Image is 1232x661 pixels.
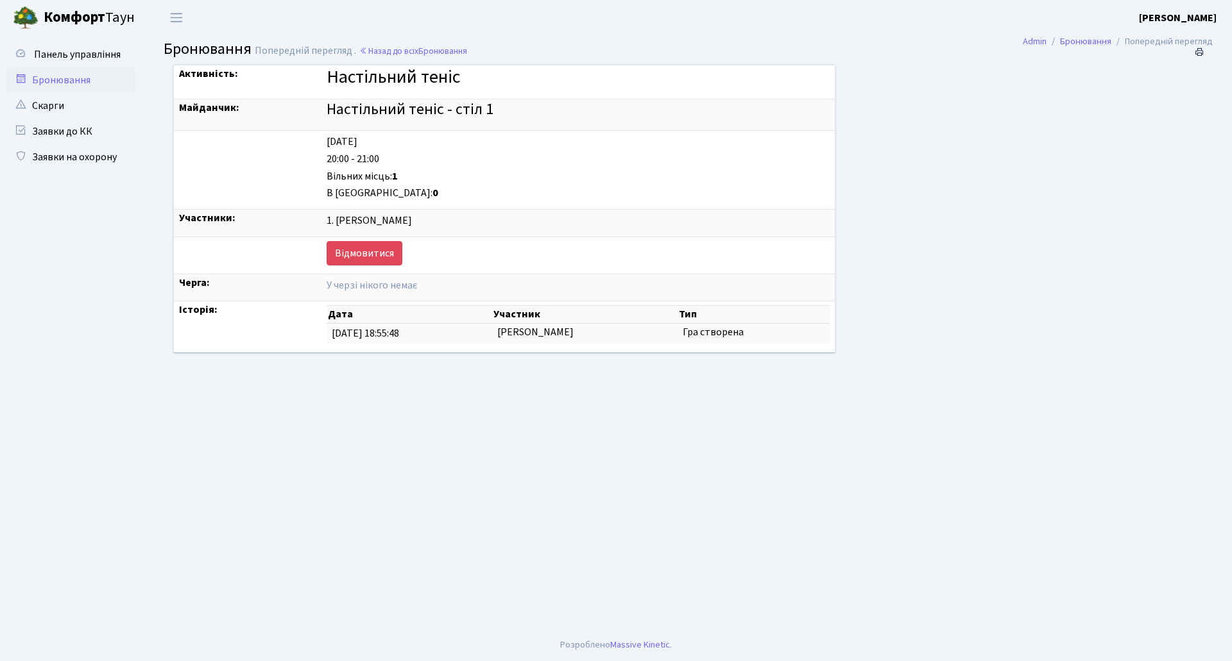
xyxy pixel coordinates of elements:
[432,186,438,200] b: 0
[327,152,830,167] div: 20:00 - 21:00
[179,67,238,81] strong: Активність:
[164,38,252,60] span: Бронювання
[179,211,235,225] strong: Участники:
[1111,35,1213,49] li: Попередній перегляд
[327,169,830,184] div: Вільних місць:
[492,324,677,344] td: [PERSON_NAME]
[327,186,830,201] div: В [GEOGRAPHIC_DATA]:
[44,7,105,28] b: Комфорт
[327,135,830,149] div: [DATE]
[610,638,670,651] a: Massive Kinetic
[255,44,356,58] span: Попередній перегляд .
[327,101,830,119] h4: Настільний теніс - стіл 1
[6,144,135,170] a: Заявки на охорону
[359,45,467,57] a: Назад до всіхБронювання
[1023,35,1047,48] a: Admin
[6,93,135,119] a: Скарги
[160,7,193,28] button: Переключити навігацію
[392,169,398,183] b: 1
[492,306,677,324] th: Участник
[327,306,493,324] th: Дата
[1139,11,1217,25] b: [PERSON_NAME]
[1139,10,1217,26] a: [PERSON_NAME]
[327,67,830,88] h3: Настільний теніс
[6,119,135,144] a: Заявки до КК
[1060,35,1111,48] a: Бронювання
[6,42,135,67] a: Панель управління
[179,101,239,115] strong: Майданчик:
[179,303,218,317] strong: Історія:
[683,325,744,339] span: Гра створена
[560,638,672,652] div: Розроблено .
[6,67,135,93] a: Бронювання
[13,5,38,31] img: logo.png
[34,47,121,62] span: Панель управління
[327,241,402,265] a: Відмовитися
[327,213,830,228] div: 1. [PERSON_NAME]
[1004,28,1232,55] nav: breadcrumb
[179,276,210,290] strong: Черга:
[44,7,135,29] span: Таун
[327,278,417,292] span: У черзі нікого немає
[678,306,830,324] th: Тип
[327,324,493,344] td: [DATE] 18:55:48
[418,45,467,57] span: Бронювання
